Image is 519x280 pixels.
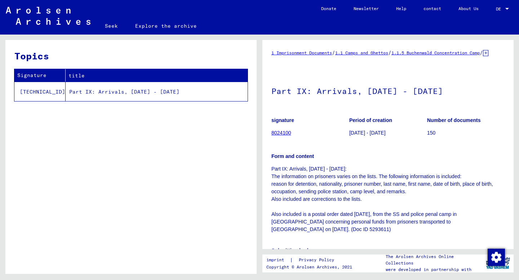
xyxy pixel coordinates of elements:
[271,117,294,123] font: signature
[427,117,481,123] font: Number of documents
[396,6,406,11] font: Help
[354,6,379,11] font: Newsletter
[349,117,392,123] font: Period of creation
[349,130,386,136] font: [DATE] - [DATE]
[293,256,343,264] a: Privacy Policy
[271,248,311,253] font: Submitting body
[96,17,127,35] a: Seek
[332,49,335,56] font: /
[127,17,205,35] a: Explore the archive
[266,264,352,270] font: Copyright © Arolsen Archives, 2021
[20,89,65,95] font: [TECHNICAL_ID]
[135,23,197,29] font: Explore the archive
[427,130,435,136] font: 150
[388,49,391,56] font: /
[271,86,443,96] font: Part IX: Arrivals, [DATE] - [DATE]
[266,257,284,262] font: imprint
[271,181,493,194] font: reason for detention, nationality, prisoner number, last name, first name, date of birth, place o...
[271,50,332,55] a: 1 Imprisonment Documents
[266,256,290,264] a: imprint
[290,257,293,263] font: |
[105,23,118,29] font: Seek
[14,50,49,62] font: Topics
[423,6,441,11] font: contact
[68,72,85,79] font: title
[271,166,347,172] font: Part IX: Arrivals, [DATE] - [DATE]:
[6,7,90,25] img: Arolsen_neg.svg
[271,173,461,179] font: The information on prisoners varies on the lists. The following information is included:
[299,257,334,262] font: Privacy Policy
[271,130,291,136] a: 8024100
[271,153,314,159] font: Form and content
[335,50,388,55] a: 1.1 Camps and Ghettos
[487,248,505,266] div: Change consent
[458,6,479,11] font: About Us
[480,49,483,56] font: /
[386,267,471,272] font: were developed in partnership with
[391,50,480,55] a: 1.1.5 Buchenwald Concentration Camp
[271,211,457,232] font: Also included is a postal order dated [DATE], from the SS and police penal camp in [GEOGRAPHIC_DA...
[488,249,505,266] img: Change consent
[496,6,501,12] font: DE
[271,196,362,202] font: Also included are corrections to the lists.
[484,254,511,272] img: yv_logo.png
[321,6,336,11] font: Donate
[69,89,179,95] font: Part IX: Arrivals, [DATE] - [DATE]
[17,72,46,78] font: Signature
